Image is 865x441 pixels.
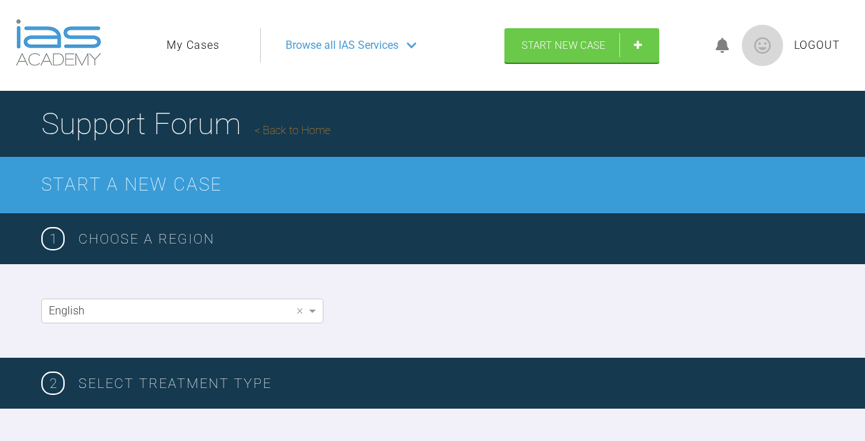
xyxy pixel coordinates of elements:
[78,228,824,250] h3: Choose a region
[41,171,824,200] h2: Start a New Case
[41,372,65,395] span: 2
[255,124,330,137] a: Back to Home
[286,36,398,54] span: Browse all IAS Services
[294,299,306,323] span: Clear value
[49,304,85,317] span: English
[504,28,659,63] a: Start New Case
[297,304,303,316] span: ×
[742,25,783,66] img: profile.png
[16,19,101,66] img: logo-light.3e3ef733.png
[41,100,330,148] h1: Support Forum
[167,36,220,54] a: My Cases
[41,227,65,250] span: 1
[794,36,840,54] a: Logout
[78,372,824,394] h3: SELECT TREATMENT TYPE
[522,39,606,52] span: Start New Case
